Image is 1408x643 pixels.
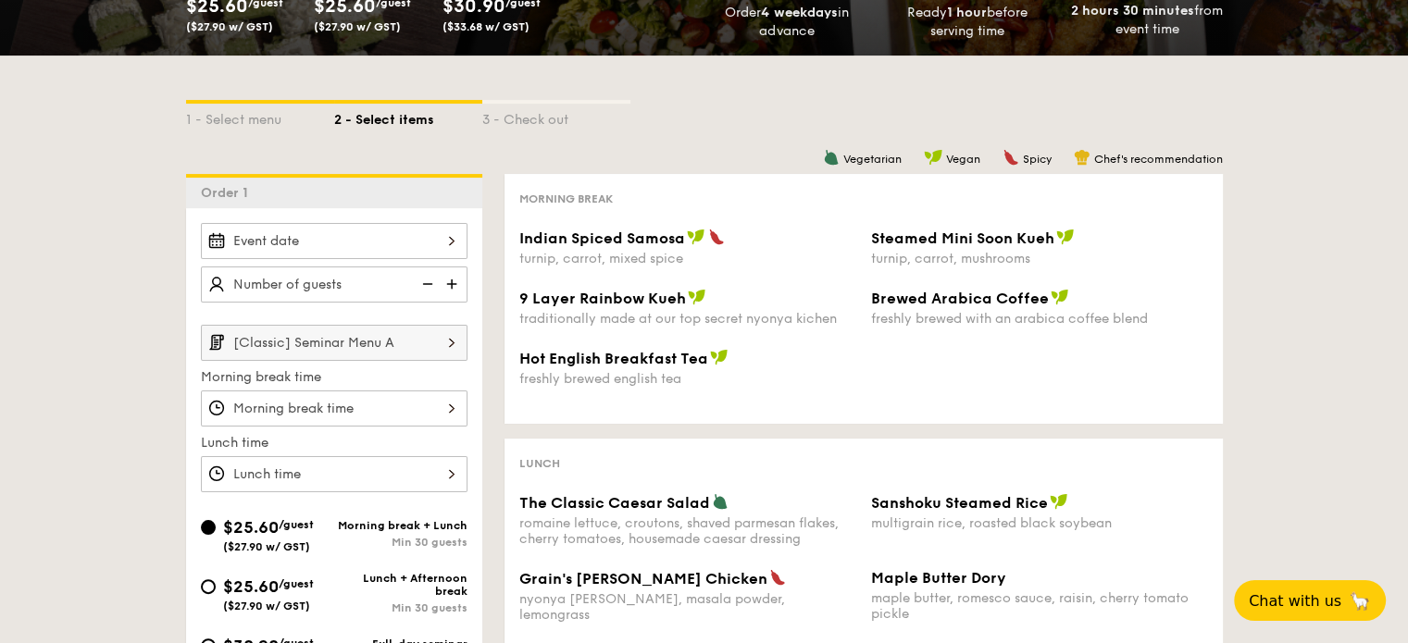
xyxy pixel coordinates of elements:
[519,350,708,367] span: Hot English Breakfast Tea
[201,223,467,259] input: Event date
[871,290,1049,307] span: Brewed Arabica Coffee
[334,572,467,598] div: Lunch + Afternoon break
[884,4,1050,41] div: Ready before serving time
[519,290,686,307] span: 9 Layer Rainbow Kueh
[201,579,216,594] input: $25.60/guest($27.90 w/ GST)Lunch + Afternoon breakMin 30 guests
[1071,3,1194,19] strong: 2 hours 30 minutes
[334,519,467,532] div: Morning break + Lunch
[482,104,630,130] div: 3 - Check out
[871,494,1048,512] span: Sanshoku Steamed Rice
[946,153,980,166] span: Vegan
[871,311,1208,327] div: freshly brewed with an arabica coffee blend
[519,192,613,205] span: Morning break
[871,590,1208,622] div: maple butter, romesco sauce, raisin, cherry tomato pickle
[442,20,530,33] span: ($33.68 w/ GST)
[761,5,837,20] strong: 4 weekdays
[223,540,310,553] span: ($27.90 w/ GST)
[334,601,467,614] div: Min 30 guests
[519,457,560,470] span: Lunch
[519,251,856,266] div: turnip, carrot, mixed spice
[1094,153,1223,166] span: Chef's recommendation
[1249,592,1341,610] span: Chat with us
[1074,149,1090,166] img: icon-chef-hat.a58ddaea.svg
[843,153,902,166] span: Vegetarian
[687,229,705,245] img: icon-vegan.f8ff3823.svg
[201,434,467,452] label: Lunch time
[704,4,870,41] div: Order in advance
[871,251,1208,266] div: turnip, carrot, mushrooms
[1003,149,1019,166] img: icon-spicy.37a8142b.svg
[1056,229,1075,245] img: icon-vegan.f8ff3823.svg
[708,229,725,245] img: icon-spicy.37a8142b.svg
[519,515,856,547] div: romaine lettuce, croutons, shaved parmesan flakes, cherry tomatoes, housemade caesar dressing
[201,368,467,387] label: Morning break time
[1050,493,1068,510] img: icon-vegan.f8ff3823.svg
[279,577,314,590] span: /guest
[334,536,467,549] div: Min 30 guests
[712,493,729,510] img: icon-vegetarian.fe4039eb.svg
[201,456,467,492] input: Lunch time
[201,266,467,303] input: Number of guests
[279,518,314,531] span: /guest
[201,520,216,535] input: $25.60/guest($27.90 w/ GST)Morning break + LunchMin 30 guests
[186,20,273,33] span: ($27.90 w/ GST)
[223,576,279,597] span: $25.60
[871,515,1208,531] div: multigrain rice, roasted black soybean
[412,266,440,302] img: icon-reduce.1d2dbef1.svg
[519,311,856,327] div: traditionally made at our top secret nyonya kichen
[924,149,942,166] img: icon-vegan.f8ff3823.svg
[519,371,856,387] div: freshly brewed english tea
[519,591,856,623] div: nyonya [PERSON_NAME], masala powder, lemongrass
[1234,580,1386,621] button: Chat with us🦙
[223,600,310,612] span: ($27.90 w/ GST)
[769,569,786,586] img: icon-spicy.37a8142b.svg
[519,570,767,587] span: Grain's [PERSON_NAME] Chicken
[314,20,401,33] span: ($27.90 w/ GST)
[519,494,710,512] span: The Classic Caesar Salad
[201,185,255,201] span: Order 1
[710,349,729,365] img: icon-vegan.f8ff3823.svg
[871,569,1006,587] span: Maple Butter Dory
[947,5,987,20] strong: 1 hour
[186,104,334,130] div: 1 - Select menu
[519,229,685,247] span: Indian Spiced Samosa
[871,229,1054,247] span: Steamed Mini Soon Kueh
[440,266,467,302] img: icon-add.58712e84.svg
[823,149,840,166] img: icon-vegetarian.fe4039eb.svg
[436,325,467,360] img: icon-chevron-right.3c0dfbd6.svg
[334,104,482,130] div: 2 - Select items
[223,517,279,538] span: $25.60
[688,289,706,305] img: icon-vegan.f8ff3823.svg
[201,390,467,427] input: Morning break time
[1051,289,1069,305] img: icon-vegan.f8ff3823.svg
[1023,153,1052,166] span: Spicy
[1065,2,1230,39] div: from event time
[1349,590,1371,612] span: 🦙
